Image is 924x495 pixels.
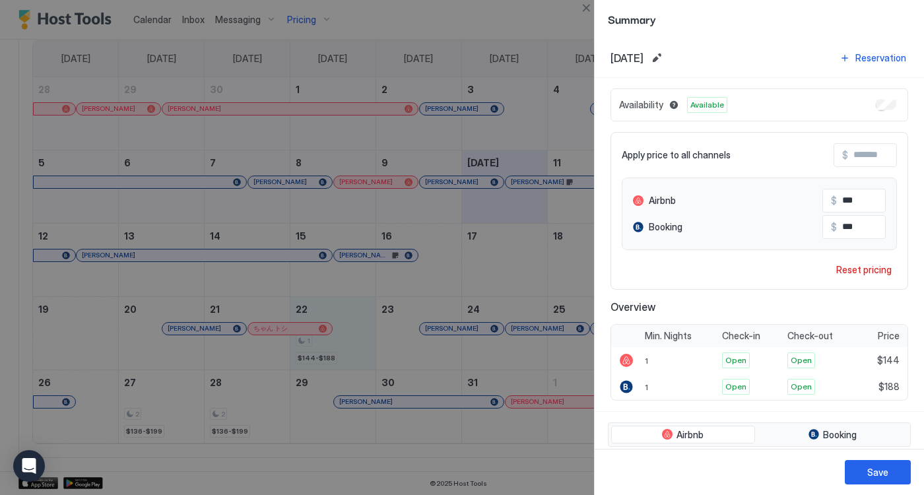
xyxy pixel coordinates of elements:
[622,149,731,161] span: Apply price to all channels
[676,429,704,441] span: Airbnb
[690,99,724,111] span: Available
[645,382,648,392] span: 1
[619,99,663,111] span: Availability
[649,195,676,207] span: Airbnb
[831,195,837,207] span: $
[831,221,837,233] span: $
[855,51,906,65] div: Reservation
[842,149,848,161] span: $
[845,460,911,484] button: Save
[645,330,692,342] span: Min. Nights
[836,263,892,277] div: Reset pricing
[823,429,857,441] span: Booking
[791,381,812,393] span: Open
[666,97,682,113] button: Blocked dates override all pricing rules and remain unavailable until manually unblocked
[878,381,900,393] span: $188
[13,450,45,482] div: Open Intercom Messenger
[877,354,900,366] span: $144
[725,381,746,393] span: Open
[649,221,682,233] span: Booking
[791,354,812,366] span: Open
[649,50,665,66] button: Edit date range
[758,426,908,444] button: Booking
[608,11,911,27] span: Summary
[725,354,746,366] span: Open
[867,465,888,479] div: Save
[610,300,908,313] span: Overview
[787,330,833,342] span: Check-out
[645,356,648,366] span: 1
[608,422,911,447] div: tab-group
[611,426,755,444] button: Airbnb
[610,51,643,65] span: [DATE]
[831,261,897,279] button: Reset pricing
[878,330,900,342] span: Price
[722,330,760,342] span: Check-in
[838,49,908,67] button: Reservation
